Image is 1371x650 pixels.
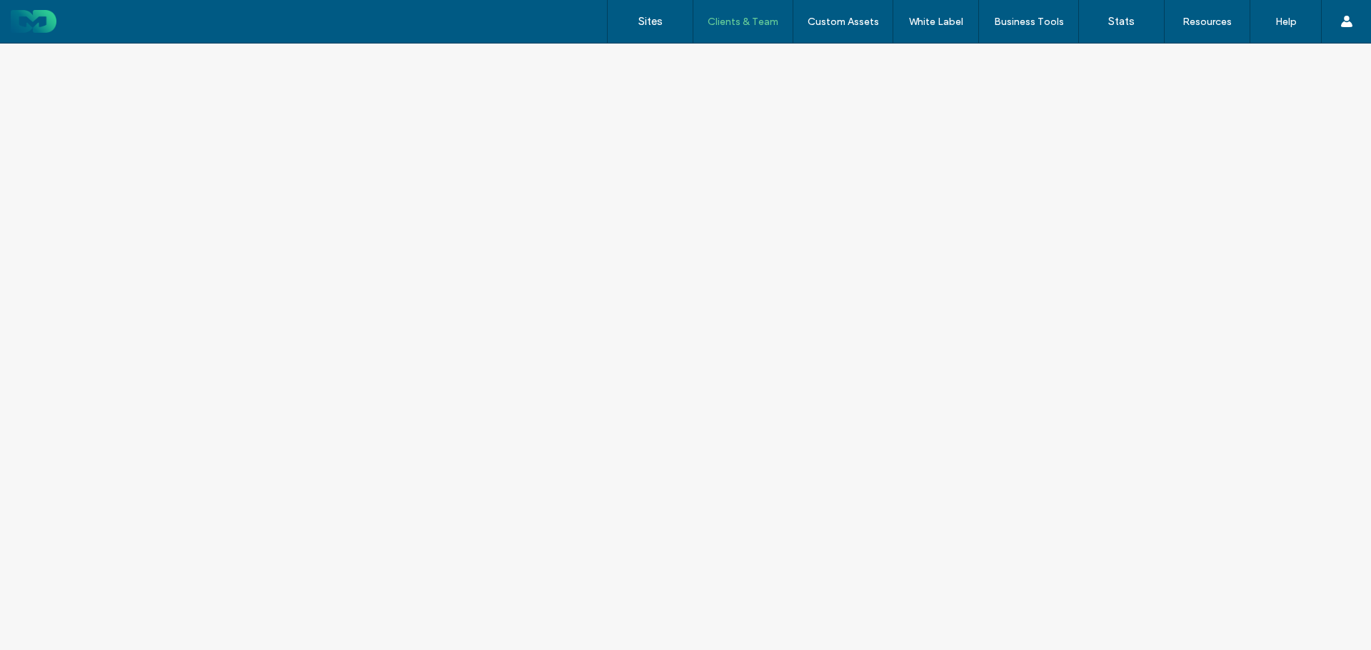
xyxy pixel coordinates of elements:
label: Resources [1182,16,1232,28]
label: Business Tools [994,16,1064,28]
label: Stats [1108,15,1135,28]
label: White Label [909,16,963,28]
label: Help [1275,16,1297,28]
label: Custom Assets [808,16,879,28]
label: Sites [638,15,663,28]
label: Clients & Team [708,16,778,28]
